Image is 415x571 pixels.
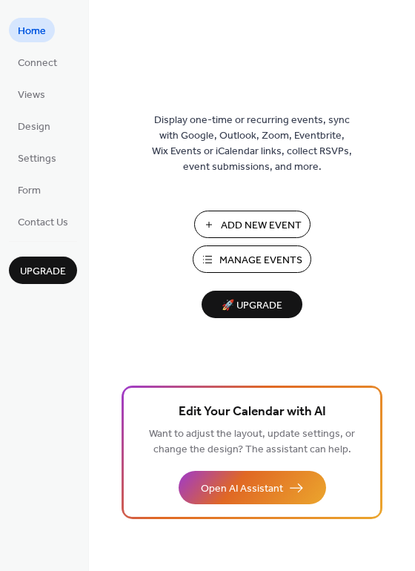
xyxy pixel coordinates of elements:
[18,24,46,39] span: Home
[9,145,65,170] a: Settings
[9,82,54,106] a: Views
[18,119,50,135] span: Design
[18,215,68,231] span: Contact Us
[18,88,45,103] span: Views
[210,296,293,316] span: 🚀 Upgrade
[221,218,302,234] span: Add New Event
[18,151,56,167] span: Settings
[193,245,311,273] button: Manage Events
[219,253,302,268] span: Manage Events
[149,424,355,460] span: Want to adjust the layout, update settings, or change the design? The assistant can help.
[18,183,41,199] span: Form
[9,177,50,202] a: Form
[9,18,55,42] a: Home
[194,211,311,238] button: Add New Event
[202,291,302,318] button: 🚀 Upgrade
[9,257,77,284] button: Upgrade
[179,471,326,504] button: Open AI Assistant
[152,113,352,175] span: Display one-time or recurring events, sync with Google, Outlook, Zoom, Eventbrite, Wix Events or ...
[9,50,66,74] a: Connect
[9,113,59,138] a: Design
[18,56,57,71] span: Connect
[9,209,77,234] a: Contact Us
[201,481,283,497] span: Open AI Assistant
[20,264,66,280] span: Upgrade
[179,402,326,423] span: Edit Your Calendar with AI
